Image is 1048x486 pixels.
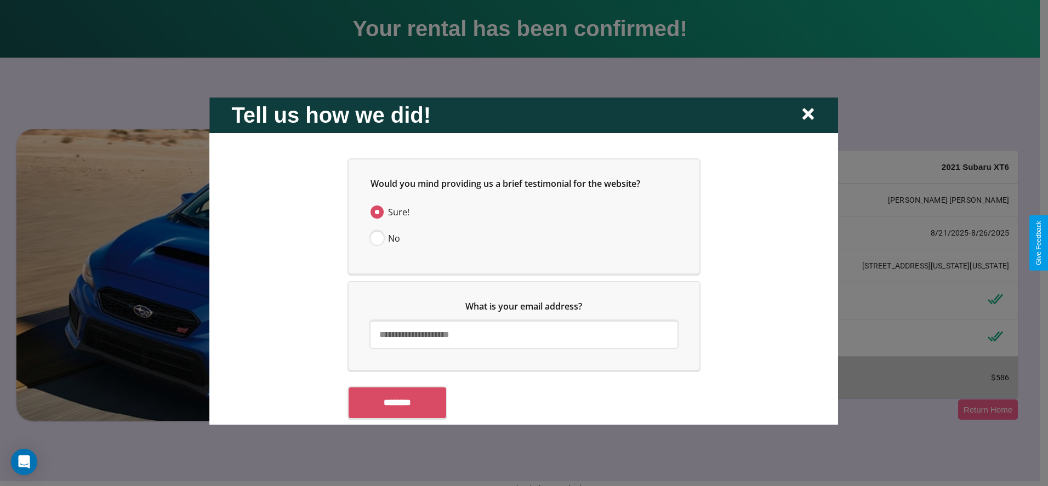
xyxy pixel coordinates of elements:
[11,449,37,475] div: Open Intercom Messenger
[1035,221,1043,265] div: Give Feedback
[466,300,583,312] span: What is your email address?
[388,205,409,218] span: Sure!
[231,102,431,127] h2: Tell us how we did!
[371,177,640,189] span: Would you mind providing us a brief testimonial for the website?
[388,231,400,244] span: No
